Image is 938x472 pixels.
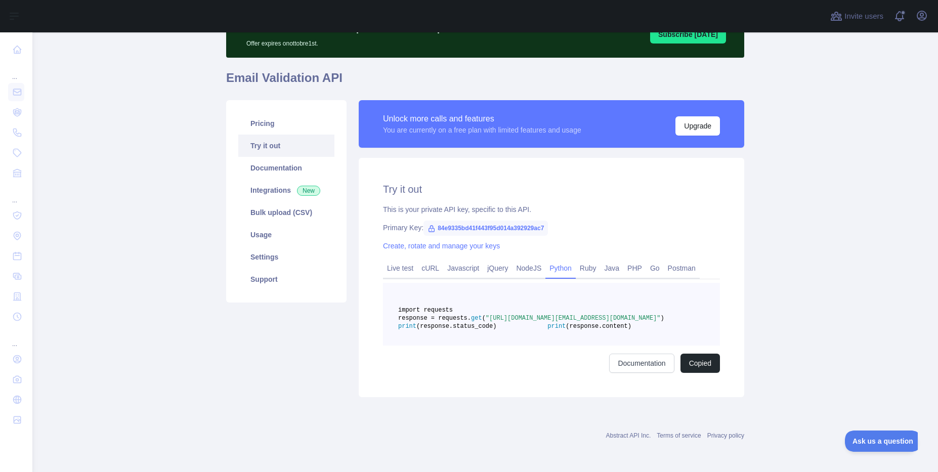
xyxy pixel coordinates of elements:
a: Bulk upload (CSV) [238,201,334,224]
span: 84e9335bd41f443f95d014a392929ac7 [423,221,548,236]
a: Documentation [238,157,334,179]
a: jQuery [483,260,512,276]
a: Go [646,260,664,276]
div: This is your private API key, specific to this API. [383,204,720,214]
a: Terms of service [657,432,701,439]
a: Privacy policy [707,432,744,439]
h2: Try it out [383,182,720,196]
span: Invite users [844,11,883,22]
a: Try it out [238,135,334,157]
span: "[URL][DOMAIN_NAME][EMAIL_ADDRESS][DOMAIN_NAME]" [486,315,661,322]
a: Postman [664,260,700,276]
div: Primary Key: [383,223,720,233]
a: Support [238,268,334,290]
a: Python [545,260,576,276]
a: Documentation [609,354,674,373]
p: Offer expires on ottobre 1st. [246,35,524,48]
a: Abstract API Inc. [606,432,651,439]
a: Live test [383,260,417,276]
span: import requests [398,307,453,314]
a: Integrations New [238,179,334,201]
a: Pricing [238,112,334,135]
span: print [398,323,416,330]
a: Usage [238,224,334,246]
a: Settings [238,246,334,268]
span: ) [661,315,664,322]
a: Javascript [443,260,483,276]
div: ... [8,184,24,204]
div: You are currently on a free plan with limited features and usage [383,125,581,135]
h1: Email Validation API [226,70,744,94]
div: Unlock more calls and features [383,113,581,125]
a: PHP [623,260,646,276]
span: print [547,323,566,330]
a: Ruby [576,260,601,276]
div: ... [8,328,24,348]
button: Copied [680,354,720,373]
a: Create, rotate and manage your keys [383,242,500,250]
a: NodeJS [512,260,545,276]
iframe: Toggle Customer Support [845,431,918,452]
span: ( [482,315,486,322]
div: ... [8,61,24,81]
button: Invite users [828,8,885,24]
span: get [471,315,482,322]
span: New [297,186,320,196]
button: Upgrade [675,116,720,136]
span: (response.status_code) [416,323,496,330]
button: Subscribe [DATE] [650,25,726,44]
a: Java [601,260,624,276]
span: (response.content) [566,323,631,330]
a: cURL [417,260,443,276]
span: response = requests. [398,315,471,322]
